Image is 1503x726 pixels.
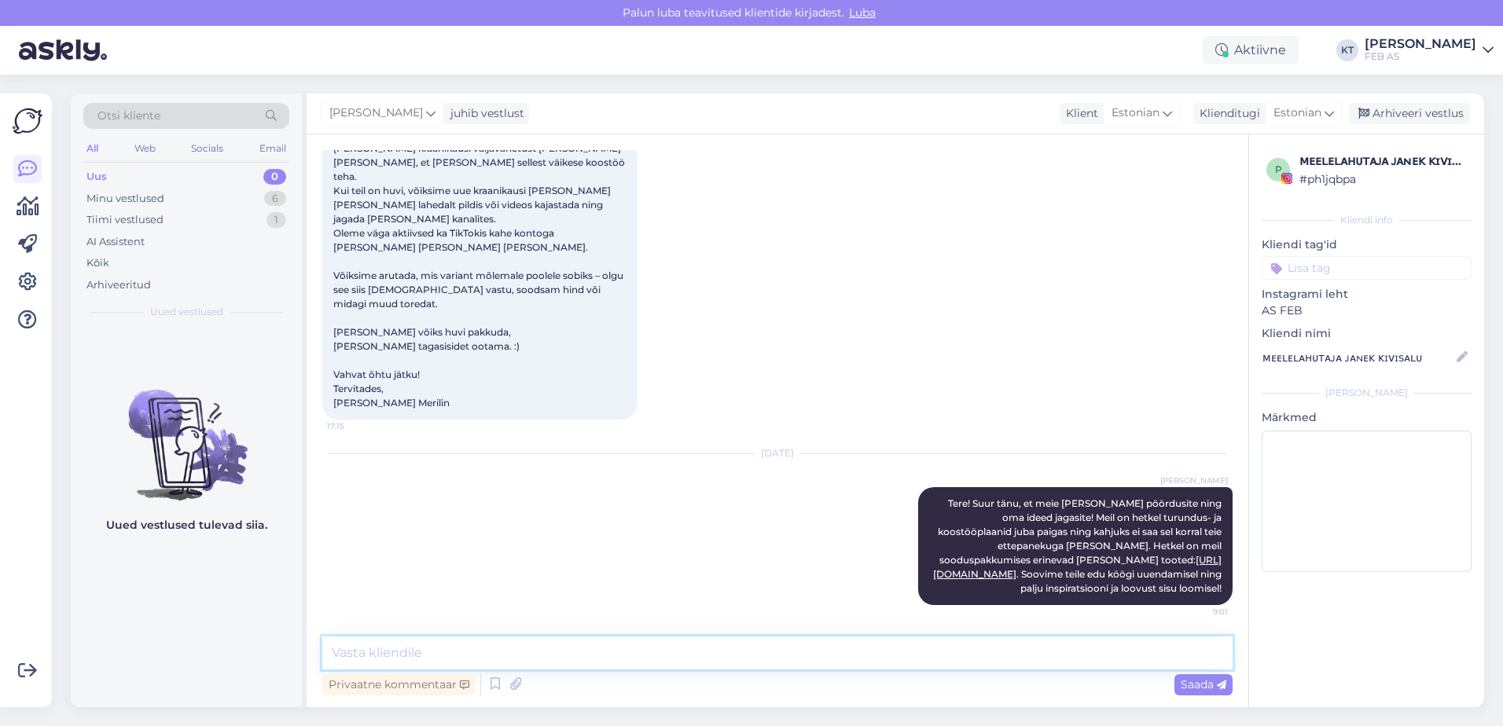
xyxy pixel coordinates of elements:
p: Uued vestlused tulevad siia. [106,517,267,533]
div: Tiimi vestlused [86,212,164,228]
div: Minu vestlused [86,191,164,207]
div: [DATE] [322,446,1233,460]
div: Socials [188,138,226,159]
div: [PERSON_NAME] [1262,386,1472,400]
span: 9:01 [1169,606,1228,618]
div: 0 [263,169,286,185]
span: Otsi kliente [97,108,160,124]
div: Klienditugi [1193,105,1260,122]
p: Kliendi tag'id [1262,236,1472,253]
a: [PERSON_NAME]FEB AS [1365,38,1494,63]
div: juhib vestlust [444,105,524,122]
div: Aktiivne [1203,36,1299,64]
span: Luba [844,5,880,20]
p: Instagrami leht [1262,286,1472,302]
div: Arhiveeri vestlus [1349,103,1470,124]
span: [PERSON_NAME] [1160,475,1228,486]
div: AI Assistent [86,234,145,250]
input: Lisa nimi [1262,349,1453,366]
span: Uued vestlused [150,305,223,319]
div: # ph1jqbpa [1299,170,1467,188]
span: Estonian [1112,104,1159,122]
input: Lisa tag [1262,256,1472,280]
div: 6 [264,191,286,207]
img: Askly Logo [13,106,42,136]
span: 17:15 [327,420,386,432]
div: 1 [266,212,286,228]
span: Estonian [1273,104,1321,122]
div: Kõik [86,255,109,271]
div: KT [1336,39,1358,61]
span: Saada [1181,677,1226,691]
div: All [83,138,101,159]
img: No chats [71,361,302,503]
p: AS FEB [1262,302,1472,319]
span: Tere! Suur tänu, et meie [PERSON_NAME] pöördusite ning oma ideed jagasite! Meil on hetkel turundu... [933,497,1224,594]
div: Privaatne kommentaar [322,674,476,695]
div: Uus [86,169,107,185]
div: Kliendi info [1262,213,1472,227]
div: ᴍᴇᴇʟᴇʟᴀʜᴜᴛᴀᴊᴀ ᴊᴀɴᴇᴋ ᴋɪᴠɪꜱᴀʟᴜ [1299,152,1467,170]
div: Klient [1060,105,1098,122]
div: Email [256,138,289,159]
p: Märkmed [1262,409,1472,426]
div: FEB AS [1365,50,1476,63]
div: Web [131,138,159,159]
span: p [1275,163,1282,175]
p: Kliendi nimi [1262,325,1472,342]
span: [PERSON_NAME] [329,104,423,122]
div: [PERSON_NAME] [1365,38,1476,50]
div: Arhiveeritud [86,277,151,293]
